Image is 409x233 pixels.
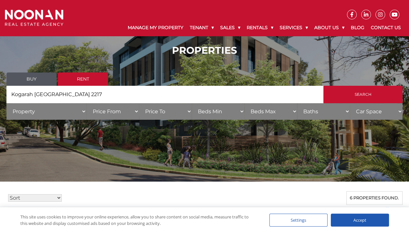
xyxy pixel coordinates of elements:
[269,214,328,227] div: Settings
[6,45,403,56] h1: PROPERTIES
[5,10,63,26] img: Noonan Real Estate Agency
[20,214,256,227] div: This site uses cookies to improve your online experience, allow you to share content on social me...
[243,19,276,36] a: Rentals
[187,19,217,36] a: Tenant
[368,19,404,36] a: Contact Us
[58,72,108,86] a: Rent
[331,214,389,227] div: Accept
[311,19,348,36] a: About Us
[276,19,311,36] a: Services
[217,19,243,36] a: Sales
[8,194,62,202] select: Sort Listings
[6,72,57,86] a: Buy
[6,86,323,103] input: Search by suburb, postcode or area
[124,19,187,36] a: Manage My Property
[323,86,403,103] input: Search
[346,191,403,205] div: 6 properties found.
[348,19,368,36] a: Blog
